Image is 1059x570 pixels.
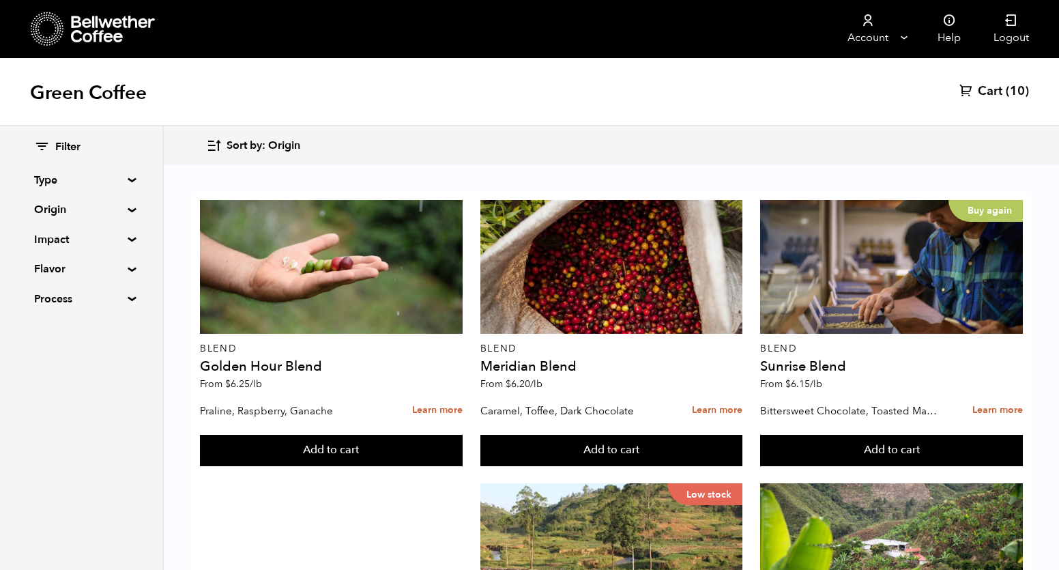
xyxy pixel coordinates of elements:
p: Buy again [948,200,1023,222]
span: $ [785,377,791,390]
span: $ [225,377,231,390]
span: Filter [55,140,81,155]
span: (10) [1006,83,1029,100]
h1: Green Coffee [30,81,147,105]
span: From [760,377,822,390]
span: Sort by: Origin [227,139,300,154]
summary: Process [34,291,128,307]
h4: Golden Hour Blend [200,360,463,373]
summary: Impact [34,231,128,248]
bdi: 6.15 [785,377,822,390]
bdi: 6.25 [225,377,262,390]
a: Cart (10) [959,83,1029,100]
a: Learn more [692,396,742,425]
a: Learn more [972,396,1023,425]
button: Add to cart [760,435,1023,466]
span: From [480,377,542,390]
p: Blend [200,344,463,354]
button: Sort by: Origin [206,130,300,162]
summary: Origin [34,201,128,218]
button: Add to cart [480,435,743,466]
a: Learn more [412,396,463,425]
h4: Meridian Blend [480,360,743,373]
button: Add to cart [200,435,463,466]
span: /lb [250,377,262,390]
p: Low stock [667,483,742,505]
p: Blend [760,344,1023,354]
p: Caramel, Toffee, Dark Chocolate [480,401,659,421]
p: Blend [480,344,743,354]
summary: Flavor [34,261,128,277]
span: /lb [810,377,822,390]
a: Buy again [760,200,1023,334]
summary: Type [34,172,128,188]
bdi: 6.20 [506,377,542,390]
span: /lb [530,377,542,390]
span: From [200,377,262,390]
p: Praline, Raspberry, Ganache [200,401,379,421]
span: $ [506,377,511,390]
span: Cart [978,83,1002,100]
h4: Sunrise Blend [760,360,1023,373]
p: Bittersweet Chocolate, Toasted Marshmallow, Candied Orange, Praline [760,401,939,421]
